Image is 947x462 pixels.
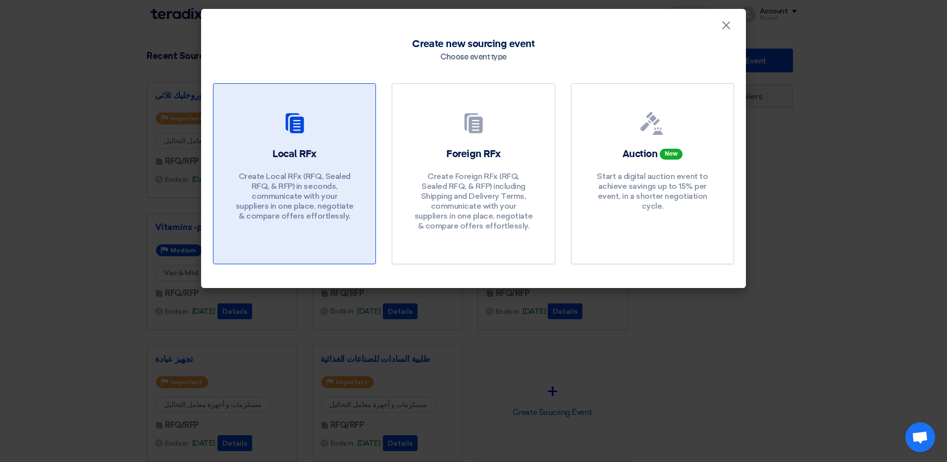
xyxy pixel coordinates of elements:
[446,147,501,161] h2: Foreign RFx
[571,83,734,264] a: Auction New Start a digital auction event to achieve savings up to 15% per event, in a shorter ne...
[905,422,935,452] div: Open chat
[660,149,683,160] span: New
[623,149,658,159] span: Auction
[392,83,555,264] a: Foreign RFx Create Foreign RFx (RFQ, Sealed RFQ, & RFP) including Shipping and Delivery Terms, co...
[440,52,507,63] div: Choose event type
[414,172,533,231] p: Create Foreign RFx (RFQ, Sealed RFQ, & RFP) including Shipping and Delivery Terms, communicate wi...
[721,18,731,38] span: ×
[412,37,534,52] span: Create new sourcing event
[713,16,739,36] button: Close
[235,172,354,221] p: Create Local RFx (RFQ, Sealed RFQ, & RFP) in seconds, communicate with your suppliers in one plac...
[213,83,376,264] a: Local RFx Create Local RFx (RFQ, Sealed RFQ, & RFP) in seconds, communicate with your suppliers i...
[593,172,712,211] p: Start a digital auction event to achieve savings up to 15% per event, in a shorter negotiation cy...
[272,147,316,161] h2: Local RFx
